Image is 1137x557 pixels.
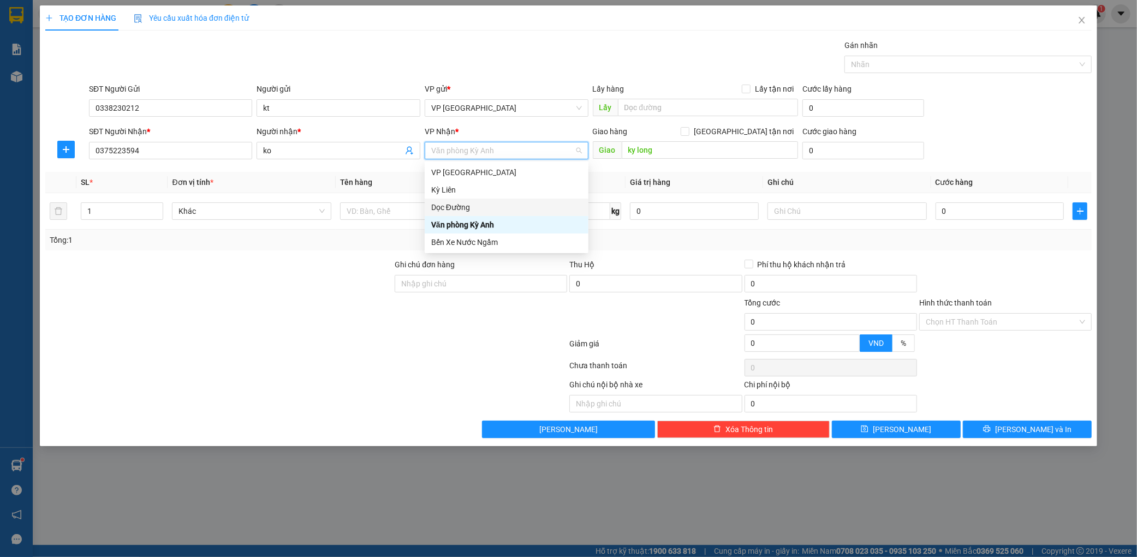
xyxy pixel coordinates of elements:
span: Giao [593,141,622,159]
span: plus [58,145,74,154]
label: Ghi chú đơn hàng [395,260,455,269]
input: Cước giao hàng [802,142,924,159]
div: VP gửi [425,83,588,95]
span: TẠO ĐƠN HÀNG [45,14,116,22]
div: Văn phòng Kỳ Anh [431,219,582,231]
div: Kỳ Liên [425,181,588,199]
input: Dọc đường [618,99,798,116]
th: Ghi chú [763,172,931,193]
span: [PERSON_NAME] và In [995,423,1071,435]
span: Yêu cầu xuất hóa đơn điện tử [134,14,249,22]
span: Giao hàng [593,127,628,136]
span: Tổng cước [745,298,781,307]
li: In ngày: 15:11 13/08 [5,81,127,96]
label: Cước giao hàng [802,127,856,136]
div: Dọc Đường [425,199,588,216]
button: printer[PERSON_NAME] và In [963,421,1092,438]
span: user-add [405,146,414,155]
span: Phí thu hộ khách nhận trả [753,259,850,271]
button: plus [1073,202,1087,220]
span: Cước hàng [936,178,973,187]
span: close [1078,16,1086,25]
span: % [901,339,906,348]
div: Chưa thanh toán [569,360,743,379]
span: VP Nhận [425,127,455,136]
span: Lấy tận nơi [751,83,798,95]
span: Khác [178,203,325,219]
div: Người gửi [257,83,420,95]
span: [GEOGRAPHIC_DATA] tận nơi [689,125,798,137]
span: [PERSON_NAME] [539,423,598,435]
span: save [861,425,868,434]
div: Bến Xe Nước Ngầm [431,236,582,248]
div: Kỳ Liên [431,184,582,196]
div: Giảm giá [569,338,743,357]
li: [PERSON_NAME] [5,65,127,81]
div: Chi phí nội bộ [745,379,917,395]
input: VD: Bàn, Ghế [340,202,499,220]
span: Văn phòng Kỳ Anh [431,142,582,159]
span: Tên hàng [340,178,372,187]
div: SĐT Người Nhận [89,125,253,137]
input: Nhập ghi chú [569,395,742,412]
div: Dọc Đường [431,201,582,213]
input: Ghi chú đơn hàng [395,275,567,292]
button: Close [1067,5,1097,36]
button: deleteXóa Thông tin [657,421,830,438]
span: Lấy hàng [593,85,624,93]
span: Giá trị hàng [630,178,670,187]
input: Cước lấy hàng [802,99,924,117]
span: plus [45,14,53,22]
input: Ghi Chú [767,202,927,220]
button: [PERSON_NAME] [482,421,654,438]
div: Tổng: 1 [50,234,439,246]
label: Cước lấy hàng [802,85,852,93]
span: plus [1073,207,1087,215]
div: Ghi chú nội bộ nhà xe [569,379,742,395]
span: Lấy [593,99,618,116]
span: Thu Hộ [569,260,594,269]
span: [PERSON_NAME] [873,423,931,435]
input: Dọc đường [622,141,798,159]
img: icon [134,14,142,23]
span: VP Mỹ Đình [431,100,582,116]
span: Đơn vị tính [172,178,213,187]
div: Bến Xe Nước Ngầm [425,233,588,251]
div: Người nhận [257,125,420,137]
button: plus [57,141,75,158]
div: VP [GEOGRAPHIC_DATA] [431,166,582,178]
label: Hình thức thanh toán [919,298,992,307]
span: VND [868,339,884,348]
div: Văn phòng Kỳ Anh [425,216,588,233]
span: delete [713,425,721,434]
span: kg [610,202,621,220]
div: VP Mỹ Đình [425,164,588,181]
span: SL [81,178,90,187]
label: Gán nhãn [844,41,878,50]
span: printer [983,425,991,434]
button: delete [50,202,67,220]
div: SĐT Người Gửi [89,83,253,95]
span: Xóa Thông tin [725,423,773,435]
button: save[PERSON_NAME] [832,421,961,438]
input: 0 [630,202,759,220]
